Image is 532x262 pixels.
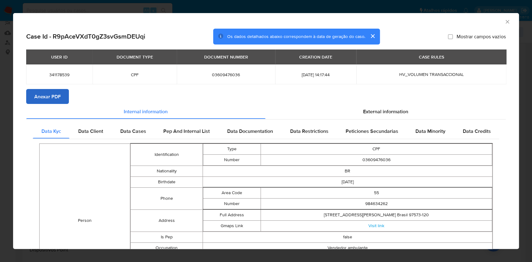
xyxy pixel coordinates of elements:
[113,52,157,62] div: DOCUMENT TYPE
[457,33,506,40] span: Mostrar campos vazios
[26,104,506,119] div: Detailed info
[346,127,398,134] span: Peticiones Secundarias
[261,143,492,154] td: CPF
[448,34,453,39] input: Mostrar campos vazios
[463,127,491,134] span: Data Credits
[124,108,168,115] span: Internal information
[203,242,492,253] td: Vendedor ambulante
[399,71,463,77] span: HV_VOLUMEN TRANSACCIONAL
[504,19,510,24] button: Fechar a janela
[368,222,384,229] a: Visit link
[295,52,336,62] div: CREATION DATE
[363,108,408,115] span: External information
[33,124,499,138] div: Detailed internal info
[26,89,69,104] button: Anexar PDF
[200,52,252,62] div: DOCUMENT NUMBER
[26,32,145,40] h2: Case Id - R9pAceVXdT0gZ3svGsmDEUqi
[47,52,71,62] div: USER ID
[203,209,261,220] td: Full Address
[203,220,261,231] td: Gmaps Link
[261,198,492,209] td: 984634262
[130,176,203,187] td: Birthdate
[34,72,85,77] span: 341178539
[100,72,169,77] span: CPF
[415,52,448,62] div: CASE RULES
[130,242,203,253] td: Occupation
[283,72,349,77] span: [DATE] 14:17:44
[203,154,261,165] td: Number
[203,176,492,187] td: [DATE]
[203,166,492,176] td: BR
[130,232,203,242] td: Is Pep
[203,187,261,198] td: Area Code
[13,13,519,249] div: closure-recommendation-modal
[130,143,203,166] td: Identification
[415,127,445,134] span: Data Minority
[203,232,492,242] td: false
[261,209,492,220] td: [STREET_ADDRESS][PERSON_NAME] Brasil 97573-120
[163,127,210,134] span: Pep And Internal List
[130,187,203,209] td: Phone
[203,143,261,154] td: Type
[130,209,203,232] td: Address
[290,127,328,134] span: Data Restrictions
[34,90,61,103] span: Anexar PDF
[365,29,380,44] button: cerrar
[78,127,103,134] span: Data Client
[227,127,273,134] span: Data Documentation
[184,72,267,77] span: 03609476036
[120,127,146,134] span: Data Cases
[261,187,492,198] td: 55
[130,166,203,176] td: Nationality
[261,154,492,165] td: 03609476036
[203,198,261,209] td: Number
[41,127,61,134] span: Data Kyc
[227,33,365,40] span: Os dados detalhados abaixo correspondem à data de geração do caso.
